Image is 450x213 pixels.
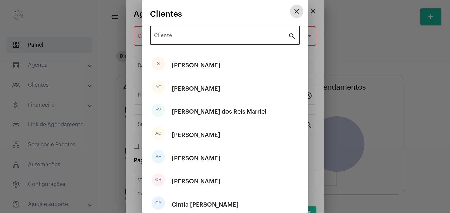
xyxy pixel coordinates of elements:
span: Clientes [150,10,182,18]
input: Pesquisar cliente [154,34,288,40]
div: [PERSON_NAME] [172,79,220,99]
div: AC [152,80,165,94]
div: S [152,57,165,70]
div: BF [152,150,165,163]
div: [PERSON_NAME] dos Reis Marriel [172,102,266,122]
mat-icon: close [293,7,301,15]
div: AD [152,127,165,140]
div: CR [152,173,165,186]
div: [PERSON_NAME] [172,172,220,191]
div: [PERSON_NAME] [172,125,220,145]
div: AV [152,104,165,117]
div: [PERSON_NAME] [172,148,220,168]
div: CA [152,196,165,210]
mat-icon: search [288,32,296,40]
div: [PERSON_NAME] [172,55,220,75]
